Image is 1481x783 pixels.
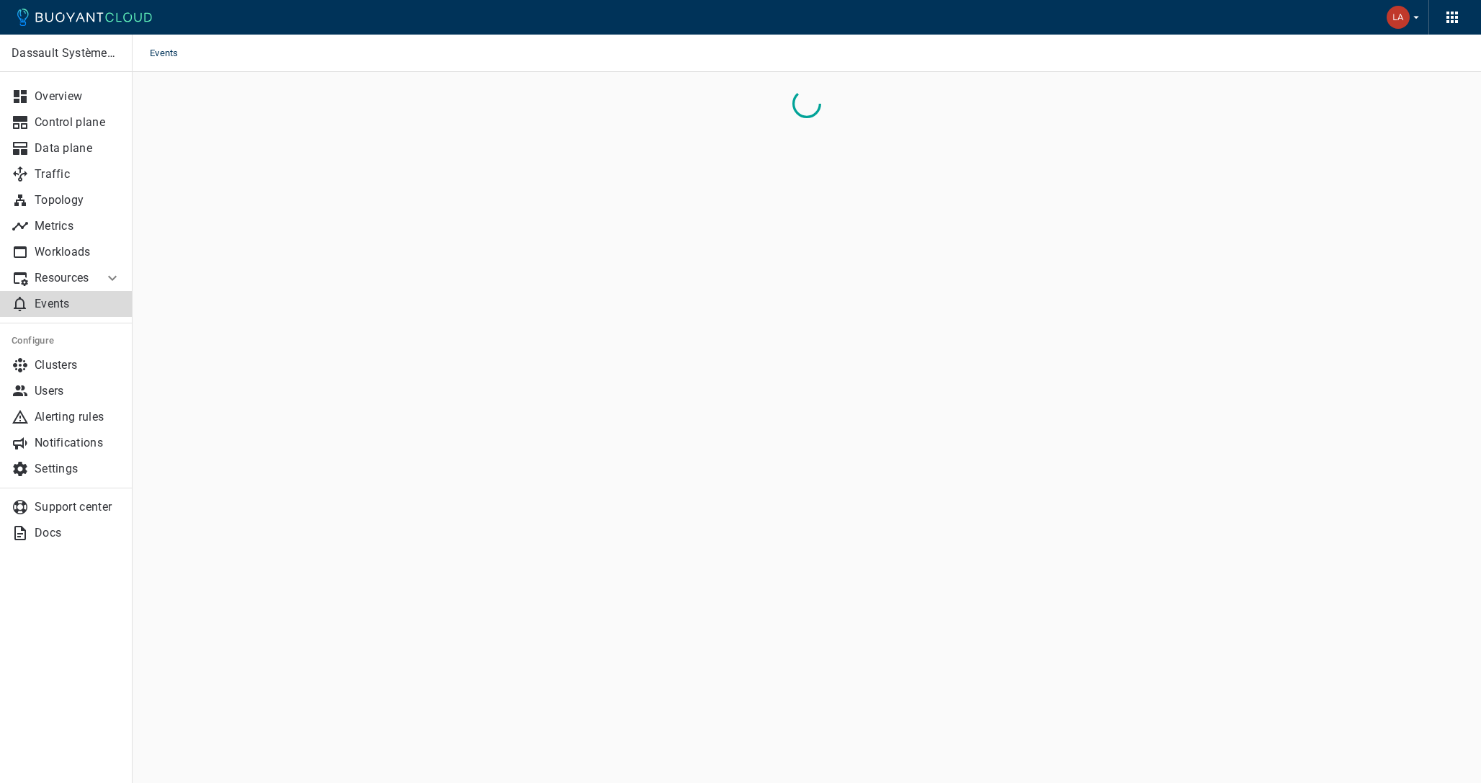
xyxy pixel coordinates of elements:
[35,462,121,476] p: Settings
[35,141,121,156] p: Data plane
[35,167,121,182] p: Traffic
[150,35,184,72] a: Events
[35,219,121,233] p: Metrics
[35,271,92,285] p: Resources
[35,89,121,104] p: Overview
[35,500,121,514] p: Support center
[1387,6,1410,29] img: Labhesh Potdar
[35,358,121,372] p: Clusters
[35,384,121,398] p: Users
[35,436,121,450] p: Notifications
[35,526,121,540] p: Docs
[35,410,121,424] p: Alerting rules
[35,193,121,207] p: Topology
[35,245,121,259] p: Workloads
[35,297,121,311] p: Events
[12,46,120,61] p: Dassault Systèmes- MEDIDATA
[12,335,121,346] h5: Configure
[35,115,121,130] p: Control plane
